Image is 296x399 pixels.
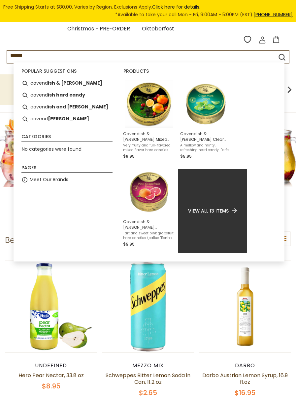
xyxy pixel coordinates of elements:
b: ish and [PERSON_NAME] [48,103,108,111]
b: ish & [PERSON_NAME] [48,79,102,87]
span: $2.65 [139,388,157,397]
span: $5.95 [123,241,135,247]
li: cavendish and harvey [19,101,115,113]
span: Cavendish & [PERSON_NAME] Clear Mint Drops in large Tin, 200g [180,131,232,142]
div: Instant Search Results [14,62,284,261]
span: View all 13 items [188,207,229,215]
li: Meet Our Brands [19,174,115,186]
li: Cavendish & Harvey Mixed Fruit Candy Drops in large Tin. 5.3oz [120,77,178,162]
img: Hero Pear Nectar, 33.8 oz [5,261,97,352]
b: [PERSON_NAME] [48,115,89,123]
li: Pages [21,165,113,173]
span: A mellow and minty, refreshing hard candy. Perfect after any meal. Cavendish & [PERSON_NAME] is a... [180,143,232,152]
a: [PHONE_NUMBER] [253,11,293,18]
img: Darbo Austrian Lemon Syrup, 16.9 fl.oz [199,261,291,352]
a: Schweppes Bitter Lemon Soda in Can, 11.2 oz [106,372,190,386]
span: No categories were found [22,146,82,152]
a: Oktoberfest [142,24,174,33]
div: undefined [5,362,97,369]
li: Cavendish & Harvey Clear Mint Drops in large Tin, 200g [178,77,235,162]
span: $6.95 [123,153,135,159]
li: Popular suggestions [21,69,113,76]
span: Tart and sweet pink grapefuit hard candies (called "Bonbon" in [GEOGRAPHIC_DATA]) with all natura... [123,231,175,240]
img: next arrow [283,83,296,96]
b: ish hard candy [48,91,85,99]
a: Cavendish & Harvey Pink Grapefruit Candy DropsCavendish & [PERSON_NAME] Grapefruit Candy Drops in... [123,168,175,248]
li: cavendish & harvey [19,77,115,89]
span: $16.95 [235,388,255,397]
li: cavendish harvey [19,113,115,125]
a: Meet Our Brands [30,176,68,183]
li: Categories [21,134,113,141]
li: Products [123,69,279,76]
div: Free Shipping Starts at $80.00. Varies by Region. Exclusions Apply. [3,3,293,19]
li: Cavendish & Harvey Pink Grapefruit Candy Drops in large Tin 200g [120,165,178,250]
li: View all 13 items [178,169,247,253]
span: Very fruity and full-flavored mixed flavor hard candies (called "Bonbon" in [GEOGRAPHIC_DATA]) wi... [123,143,175,152]
div: Mezzo Mix [102,362,194,369]
a: Cavendish & [PERSON_NAME] Mixed Fruit Candy Drops in large Tin. 5.3ozVery fruity and full-flavore... [123,80,175,160]
span: $8.95 [42,381,60,391]
a: Click here for details. [152,4,200,10]
img: Cavendish & Harvey Clear Mint Drops [182,80,230,128]
span: $5.95 [180,153,192,159]
h1: Beverages [5,235,47,245]
a: Hero Pear Nectar, 33.8 oz [18,372,84,379]
span: Cavendish & [PERSON_NAME] Mixed Fruit Candy Drops in large Tin. 5.3oz [123,131,175,142]
li: cavendish hard candy [19,89,115,101]
span: Cavendish & [PERSON_NAME] Grapefruit Candy Drops in large Tin 200g [123,219,175,230]
a: Darbo Austrian Lemon Syrup, 16.9 fl.oz [202,372,288,386]
a: Cavendish & Harvey Clear Mint DropsCavendish & [PERSON_NAME] Clear Mint Drops in large Tin, 200gA... [180,80,232,160]
span: *Available to take your call Mon - Fri, 9:00AM - 5:00PM (EST). [115,11,293,19]
img: Schweppes Bitter Lemon Soda in Can, 11.2 oz [102,261,194,352]
img: Cavendish & Harvey Pink Grapefruit Candy Drops [125,168,173,216]
div: Darbo [199,362,291,369]
a: Christmas - PRE-ORDER [67,24,130,33]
